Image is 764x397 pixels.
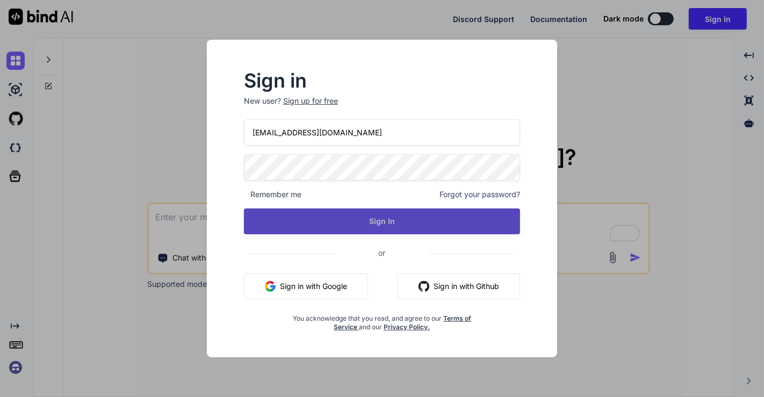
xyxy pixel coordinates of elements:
div: You acknowledge that you read, and agree to our and our [290,308,474,331]
img: google [265,281,276,292]
button: Sign in with Github [398,273,520,299]
p: New user? [244,96,520,119]
span: or [336,240,429,266]
div: Sign up for free [283,96,338,106]
button: Sign in with Google [244,273,368,299]
span: Forgot your password? [439,189,520,200]
img: github [419,281,429,292]
input: Login or Email [244,119,520,146]
a: Terms of Service [334,314,472,331]
h2: Sign in [244,72,520,89]
span: Remember me [244,189,301,200]
button: Sign In [244,208,520,234]
a: Privacy Policy. [384,323,430,331]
